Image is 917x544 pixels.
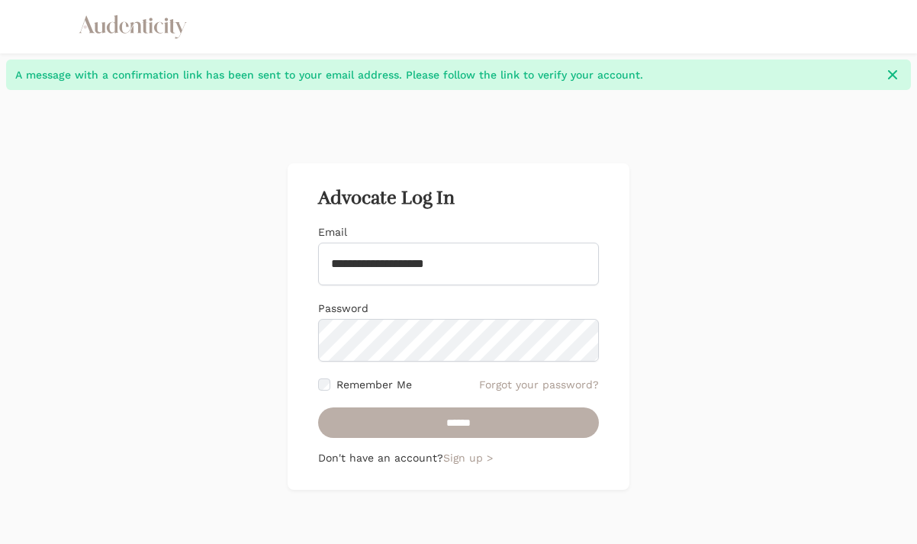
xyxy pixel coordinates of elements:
a: Forgot your password? [479,377,599,392]
label: Email [318,226,347,238]
h2: Advocate Log In [318,188,599,209]
p: Don't have an account? [318,450,599,465]
span: A message with a confirmation link has been sent to your email address. Please follow the link to... [15,67,876,82]
label: Password [318,302,368,314]
label: Remember Me [336,377,412,392]
a: Sign up > [443,452,493,464]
